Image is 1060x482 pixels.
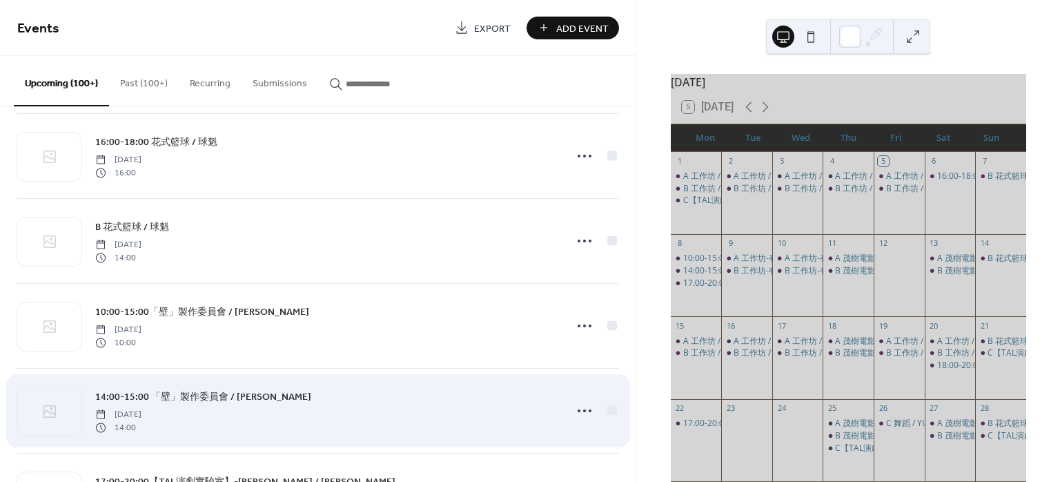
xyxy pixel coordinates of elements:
div: 10:00-15:00「壁」製作委員會 / 羅苡榕 [671,253,722,264]
div: C【TAL演劇實驗室】-鈴木排練 / 賴峻祥 [823,443,874,454]
div: A 工作坊 / 林向 [874,336,925,347]
a: 16:00-18:00 花式籃球 / 球魁 [95,134,217,150]
div: A 工作坊 / [PERSON_NAME] [734,336,838,347]
div: C【TAL演劇實驗室】-[PERSON_NAME] / [PERSON_NAME] [835,443,1052,454]
div: A 工作坊 / 林向 [721,336,772,347]
a: Export [444,17,521,39]
div: 1 [675,156,685,166]
div: A 茂樹電影 / [PERSON_NAME] [835,336,948,347]
div: 15 [675,320,685,331]
div: B 工作坊 / [PERSON_NAME] [835,183,939,195]
div: A 工作坊 / [PERSON_NAME] [785,171,889,182]
div: 28 [979,403,990,414]
span: Events [17,15,59,42]
div: B 花式籃球 / 球魁 [975,253,1026,264]
div: A 工作坊 / 林向 [823,171,874,182]
span: [DATE] [95,409,141,421]
div: B 花式籃球 / 球魁 [988,171,1052,182]
div: 5 [878,156,888,166]
div: B 工作坊-有機的表演者 / [PERSON_NAME] [734,265,890,277]
div: 16:00-18:00 花式籃球 / 球魁 [937,171,1041,182]
div: A 工作坊 / [PERSON_NAME] [886,336,990,347]
div: A 工作坊 / [PERSON_NAME] [785,336,889,347]
div: C 舞蹈 / YU [874,418,925,430]
div: 18:00-20:00 花式籃球 / 球魁 [937,360,1041,372]
div: A 工作坊-有機的表演者 / [PERSON_NAME] [734,253,890,264]
div: A 工作坊-有機的表演者 / 林向 [721,253,772,264]
div: B 茂樹電影 / 許卉林 [823,265,874,277]
div: 13 [929,238,939,249]
button: Past (100+) [109,56,179,105]
div: [DATE] [671,74,1026,90]
div: B 花式籃球 / 球魁 [988,336,1052,347]
div: Mon [682,124,729,152]
div: C【TAL演劇實驗室】-鈴木團練 / 賴峻祥 [671,195,722,206]
span: B 花式籃球 / 球魁 [95,220,169,235]
div: A 工作坊-有機的表演者 / [PERSON_NAME] [785,253,941,264]
div: B 工作坊-有機的表演者 / [PERSON_NAME] [785,265,941,277]
div: B 工作坊 / 林向 [721,347,772,359]
div: B 工作坊-有機的表演者 / 林向 [721,265,772,277]
div: B 工作坊 / 林向 [721,183,772,195]
div: A 茂樹電影 / 許卉林 [823,418,874,430]
div: B 茂樹電影 / [PERSON_NAME] [835,430,948,442]
div: B 工作坊 / 林向 [671,347,722,359]
div: B 花式籃球 / 球魁 [988,253,1052,264]
div: 17:00-20:00【TAL演劇實驗室】-鈴木團練 / 賴峻祥 [671,418,722,430]
div: A 工作坊 / [PERSON_NAME] [683,336,787,347]
div: B 工作坊 / 林向 [874,347,925,359]
div: 19 [878,320,888,331]
div: 16:00-18:00 花式籃球 / 球魁 [925,171,976,182]
div: 7 [979,156,990,166]
span: 10:00-15:00「壁」製作委員會 / [PERSON_NAME] [95,305,309,320]
div: 14:00-15:00 「壁」製作委員會 / [PERSON_NAME] [683,265,869,277]
div: 11 [827,238,837,249]
div: Tue [729,124,777,152]
button: Upcoming (100+) [14,56,109,106]
div: 17:00-20:00【TAL演劇實驗室】-[PERSON_NAME] / [PERSON_NAME] [683,278,941,289]
div: B 工作坊 / [PERSON_NAME] [937,347,1041,359]
span: 14:00 [95,251,141,264]
div: A 茂樹電影 / [PERSON_NAME] [937,418,1050,430]
div: A 茂樹電影 / 許卉林 [823,253,874,264]
div: Thu [825,124,872,152]
div: 10 [776,238,787,249]
div: B 茂樹電影 / [PERSON_NAME] [937,265,1050,277]
div: 9 [725,238,736,249]
button: Add Event [527,17,619,39]
div: A 工作坊-有機的表演者 / 林向 [772,253,823,264]
div: Wed [777,124,825,152]
div: A 茂樹電影 / [PERSON_NAME] [937,253,1050,264]
div: A 工作坊 / 林向 [772,171,823,182]
div: 20 [929,320,939,331]
div: B 工作坊 / [PERSON_NAME] [785,347,889,359]
span: Add Event [556,21,609,36]
div: B 工作坊 / [PERSON_NAME] [683,183,787,195]
div: C【TAL演劇實驗室】-鈴木排練 / 賴峻祥 [975,430,1026,442]
div: 12 [878,238,888,249]
div: 17 [776,320,787,331]
div: B 工作坊 / [PERSON_NAME] [785,183,889,195]
div: 3 [776,156,787,166]
span: 10:00 [95,336,141,349]
div: 2 [725,156,736,166]
div: 24 [776,403,787,414]
button: Recurring [179,56,242,105]
div: 17:00-20:00【TAL演劇實驗室】-[PERSON_NAME] / [PERSON_NAME] [683,418,941,430]
span: [DATE] [95,154,141,166]
div: A 茂樹電影 / 許卉林 [925,253,976,264]
div: C【TAL演劇實驗室】-鈴木排練 / 賴峻祥 [975,347,1026,359]
span: 16:00 [95,166,141,179]
div: B 工作坊 / 林向 [823,183,874,195]
div: B 工作坊 / 林向 [772,183,823,195]
div: A 工作坊 / 林向 [925,336,976,347]
div: B 茂樹電影 / 許卉林 [823,430,874,442]
div: B 花式籃球 / 球魁 [975,418,1026,430]
div: B 工作坊 / [PERSON_NAME] [683,347,787,359]
div: 26 [878,403,888,414]
div: 23 [725,403,736,414]
div: B 茂樹電影 / [PERSON_NAME] [835,265,948,277]
div: 27 [929,403,939,414]
div: A 工作坊 / 林向 [671,336,722,347]
div: A 工作坊 / [PERSON_NAME] [734,171,838,182]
